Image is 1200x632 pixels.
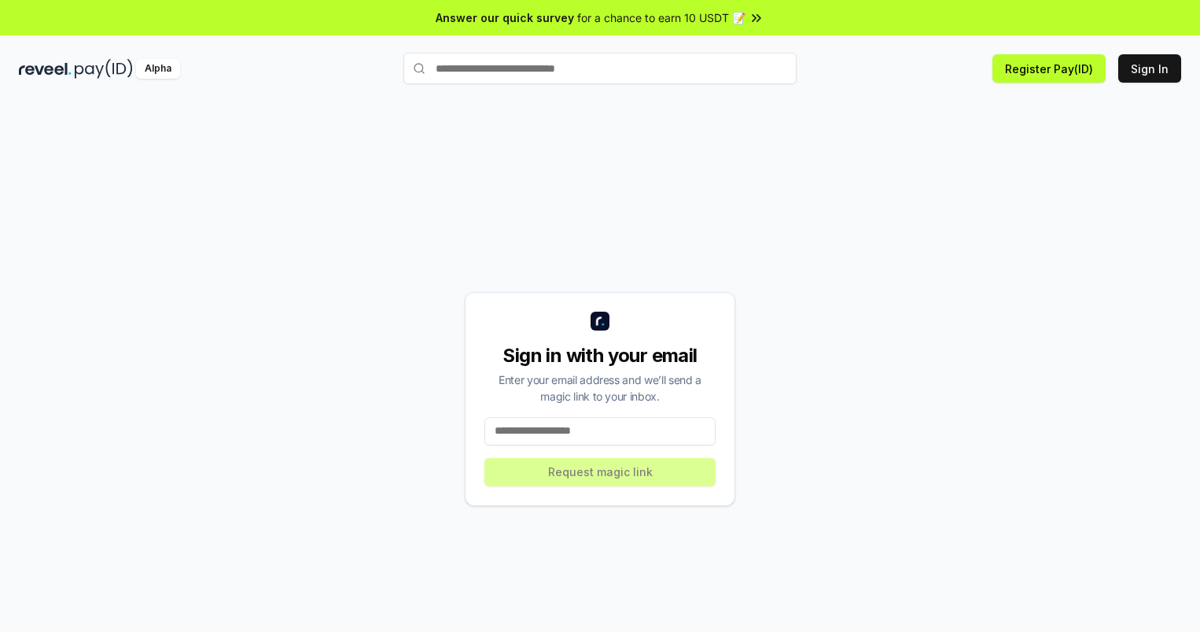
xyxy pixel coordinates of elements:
img: logo_small [591,312,609,331]
span: Answer our quick survey [436,9,574,26]
button: Register Pay(ID) [992,54,1106,83]
div: Enter your email address and we’ll send a magic link to your inbox. [484,371,716,405]
div: Sign in with your email [484,343,716,368]
span: for a chance to earn 10 USDT 📝 [577,9,745,26]
button: Sign In [1118,54,1181,83]
div: Alpha [136,59,180,79]
img: reveel_dark [19,59,72,79]
img: pay_id [75,59,133,79]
